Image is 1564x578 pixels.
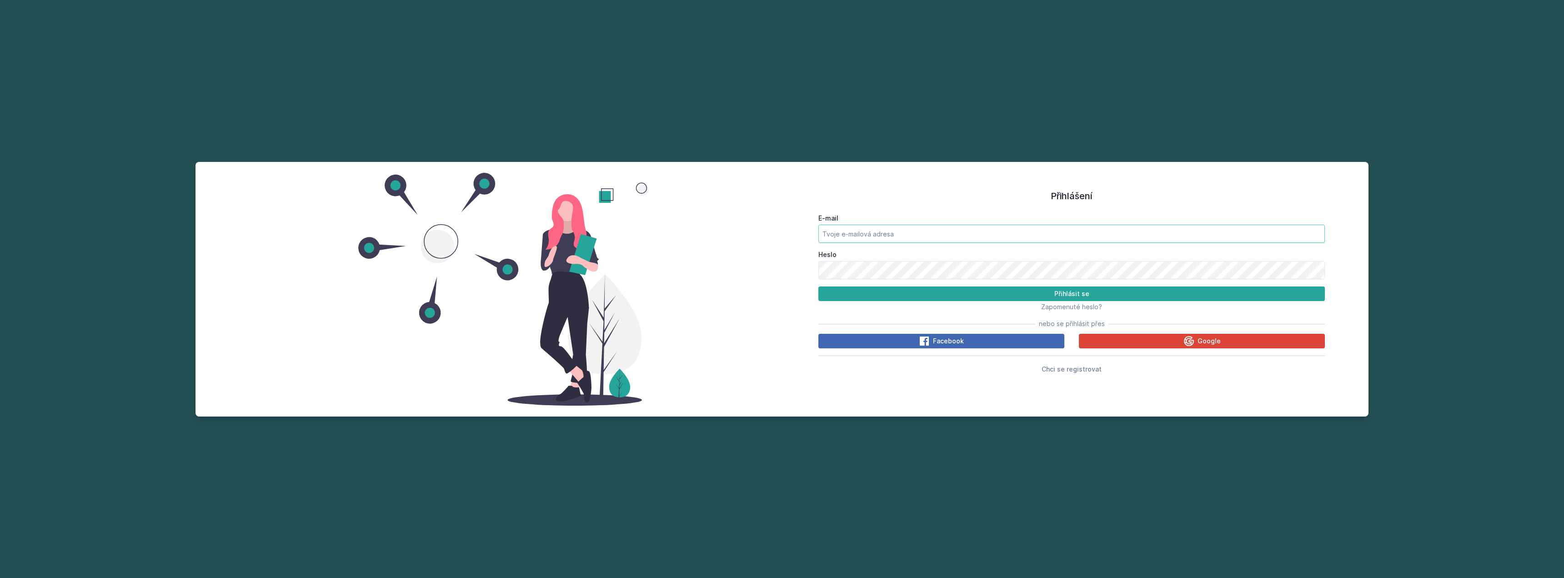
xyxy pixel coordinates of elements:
[818,250,1325,259] label: Heslo
[1041,303,1102,311] span: Zapomenuté heslo?
[818,225,1325,243] input: Tvoje e-mailová adresa
[818,214,1325,223] label: E-mail
[933,337,964,346] span: Facebook
[818,286,1325,301] button: Přihlásit se
[818,189,1325,203] h1: Přihlášení
[1079,334,1325,348] button: Google
[1042,363,1102,374] button: Chci se registrovat
[1042,365,1102,373] span: Chci se registrovat
[1198,337,1221,346] span: Google
[818,334,1064,348] button: Facebook
[1039,319,1105,328] span: nebo se přihlásit přes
